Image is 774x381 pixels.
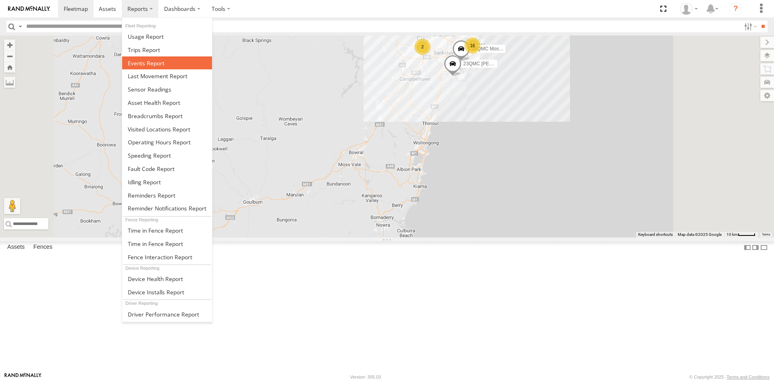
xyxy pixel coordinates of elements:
[4,77,15,88] label: Measure
[122,202,212,215] a: Service Reminder Notifications Report
[729,2,742,15] i: ?
[724,232,758,237] button: Map Scale: 10 km per 40 pixels
[122,237,212,250] a: Time in Fences Report
[677,3,701,15] div: Andres Duran
[122,189,212,202] a: Reminders Report
[122,162,212,175] a: Fault Code Report
[760,242,768,253] label: Hide Summary Table
[122,43,212,56] a: Trips Report
[4,40,15,50] button: Zoom in
[122,69,212,83] a: Last Movement Report
[4,198,20,214] button: Drag Pegman onto the map to open Street View
[122,285,212,299] a: Device Installs Report
[678,232,722,237] span: Map data ©2025 Google
[3,242,29,253] label: Assets
[741,21,758,32] label: Search Filter Options
[414,39,431,55] div: 2
[463,60,521,66] span: 23QMC [PERSON_NAME]
[760,90,774,101] label: Map Settings
[726,232,738,237] span: 10 km
[122,321,212,334] a: Assignment Report
[762,233,770,236] a: Terms
[464,37,481,54] div: 16
[122,83,212,96] a: Sensor Readings
[689,375,770,379] div: © Copyright 2025 -
[29,242,56,253] label: Fences
[638,232,673,237] button: Keyboard shortcuts
[122,224,212,237] a: Time in Fences Report
[350,375,381,379] div: Version: 305.03
[4,62,15,73] button: Zoom Home
[743,242,751,253] label: Dock Summary Table to the Left
[727,375,770,379] a: Terms and Conditions
[122,175,212,189] a: Idling Report
[751,242,759,253] label: Dock Summary Table to the Right
[4,50,15,62] button: Zoom out
[122,135,212,149] a: Asset Operating Hours Report
[122,96,212,109] a: Asset Health Report
[122,149,212,162] a: Fleet Speed Report
[17,21,23,32] label: Search Query
[122,109,212,123] a: Breadcrumbs Report
[122,250,212,264] a: Fence Interaction Report
[122,272,212,285] a: Device Health Report
[122,123,212,136] a: Visited Locations Report
[122,30,212,43] a: Usage Report
[472,46,507,51] span: 08QMC Mostafa
[122,308,212,321] a: Driver Performance Report
[122,56,212,70] a: Full Events Report
[4,373,42,381] a: Visit our Website
[8,6,50,12] img: rand-logo.svg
